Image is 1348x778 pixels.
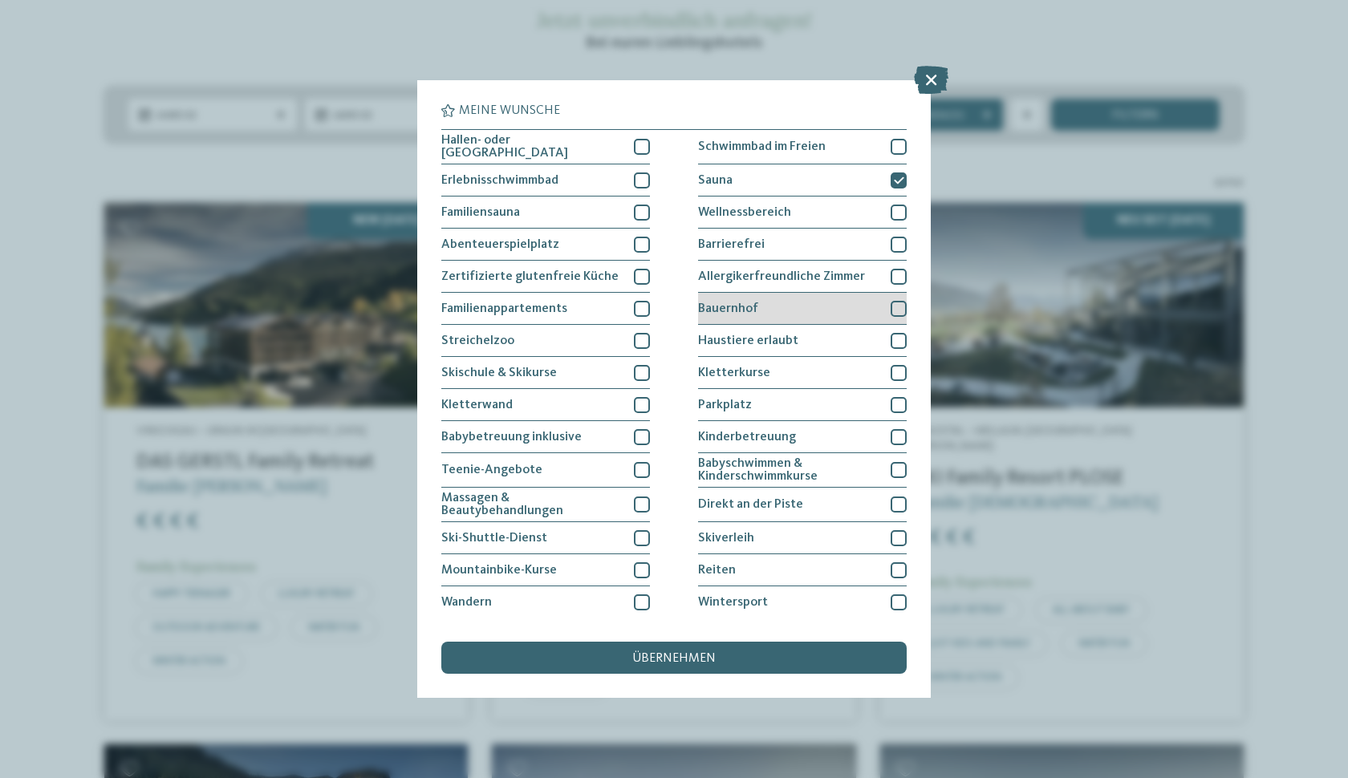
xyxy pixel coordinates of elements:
[698,564,736,577] span: Reiten
[698,334,798,347] span: Haustiere erlaubt
[441,206,520,219] span: Familiensauna
[441,492,622,517] span: Massagen & Beautybehandlungen
[698,431,796,444] span: Kinderbetreuung
[441,399,513,411] span: Kletterwand
[698,367,770,379] span: Kletterkurse
[441,174,558,187] span: Erlebnisschwimmbad
[441,302,567,315] span: Familienappartements
[441,367,557,379] span: Skischule & Skikurse
[698,206,791,219] span: Wellnessbereich
[459,104,560,117] span: Meine Wünsche
[441,270,619,283] span: Zertifizierte glutenfreie Küche
[698,498,803,511] span: Direkt an der Piste
[698,238,765,251] span: Barrierefrei
[698,270,865,283] span: Allergikerfreundliche Zimmer
[698,532,754,545] span: Skiverleih
[441,431,582,444] span: Babybetreuung inklusive
[698,302,758,315] span: Bauernhof
[698,140,826,153] span: Schwimmbad im Freien
[698,457,879,483] span: Babyschwimmen & Kinderschwimmkurse
[441,238,559,251] span: Abenteuerspielplatz
[632,652,716,665] span: übernehmen
[441,134,622,160] span: Hallen- oder [GEOGRAPHIC_DATA]
[698,174,733,187] span: Sauna
[441,334,514,347] span: Streichelzoo
[441,464,542,476] span: Teenie-Angebote
[441,596,492,609] span: Wandern
[441,532,547,545] span: Ski-Shuttle-Dienst
[698,399,752,411] span: Parkplatz
[441,564,557,577] span: Mountainbike-Kurse
[698,596,768,609] span: Wintersport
